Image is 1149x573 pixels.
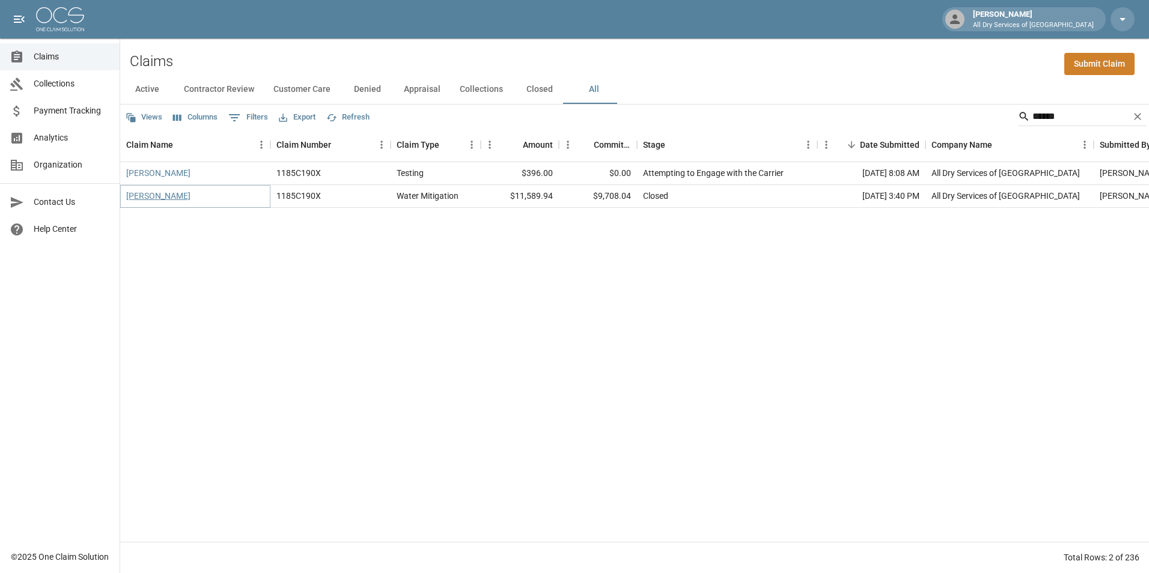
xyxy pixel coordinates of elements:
button: Sort [577,136,594,153]
div: Claim Number [276,128,331,162]
div: Committed Amount [559,128,637,162]
div: Claim Name [120,128,270,162]
div: Total Rows: 2 of 236 [1064,551,1139,563]
button: Contractor Review [174,75,264,104]
div: Stage [637,128,817,162]
div: Date Submitted [860,128,919,162]
button: Closed [513,75,567,104]
div: dynamic tabs [120,75,1149,104]
div: $0.00 [559,162,637,185]
button: Menu [373,136,391,154]
button: Collections [450,75,513,104]
div: 1185C190X [276,190,321,202]
button: Menu [799,136,817,154]
button: Menu [481,136,499,154]
span: Collections [34,77,110,90]
h2: Claims [130,53,173,70]
button: Sort [992,136,1009,153]
div: © 2025 One Claim Solution [11,551,109,563]
div: [DATE] 3:40 PM [817,185,925,208]
button: Menu [252,136,270,154]
div: Claim Number [270,128,391,162]
button: Views [123,108,165,127]
div: Amount [481,128,559,162]
button: Active [120,75,174,104]
div: Claim Type [391,128,481,162]
div: Search [1018,107,1147,129]
button: Sort [173,136,190,153]
a: [PERSON_NAME] [126,167,190,179]
button: Show filters [225,108,271,127]
div: Company Name [931,128,992,162]
div: 1185C190X [276,167,321,179]
button: Menu [1076,136,1094,154]
img: ocs-logo-white-transparent.png [36,7,84,31]
button: Menu [559,136,577,154]
div: $396.00 [481,162,559,185]
div: Amount [523,128,553,162]
div: Company Name [925,128,1094,162]
div: All Dry Services of Atlanta [931,167,1080,179]
span: Help Center [34,223,110,235]
span: Contact Us [34,196,110,208]
button: Menu [817,136,835,154]
button: Menu [463,136,481,154]
div: Stage [643,128,665,162]
a: Submit Claim [1064,53,1135,75]
div: Claim Name [126,128,173,162]
div: [PERSON_NAME] [968,8,1099,30]
a: [PERSON_NAME] [126,190,190,202]
div: Date Submitted [817,128,925,162]
span: Analytics [34,132,110,144]
button: Sort [843,136,860,153]
div: All Dry Services of Atlanta [931,190,1080,202]
button: Appraisal [394,75,450,104]
div: Testing [397,167,424,179]
span: Organization [34,159,110,171]
div: Closed [643,190,668,202]
div: $9,708.04 [559,185,637,208]
button: Customer Care [264,75,340,104]
div: [DATE] 8:08 AM [817,162,925,185]
button: All [567,75,621,104]
button: Sort [506,136,523,153]
span: Payment Tracking [34,105,110,117]
div: Committed Amount [594,128,631,162]
button: Clear [1129,108,1147,126]
div: Attempting to Engage with the Carrier [643,167,784,179]
button: Select columns [170,108,221,127]
button: Denied [340,75,394,104]
button: Refresh [323,108,373,127]
button: Sort [665,136,682,153]
p: All Dry Services of [GEOGRAPHIC_DATA] [973,20,1094,31]
button: open drawer [7,7,31,31]
button: Sort [439,136,456,153]
div: Claim Type [397,128,439,162]
div: Water Mitigation [397,190,459,202]
div: $11,589.94 [481,185,559,208]
button: Sort [331,136,348,153]
span: Claims [34,50,110,63]
button: Export [276,108,318,127]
